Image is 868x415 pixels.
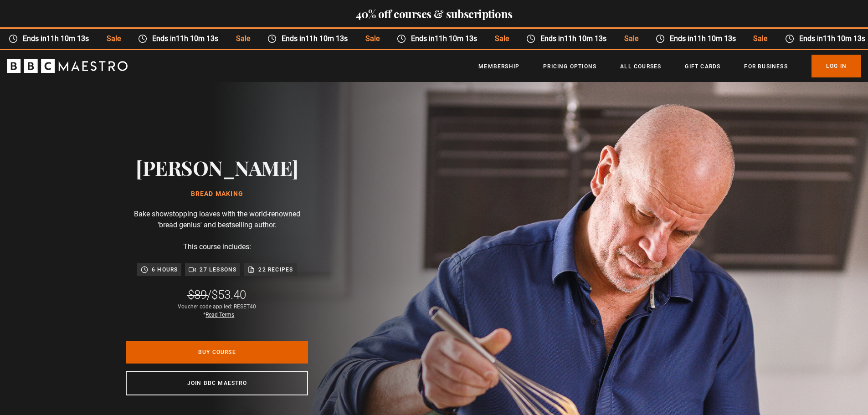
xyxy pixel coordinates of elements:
[205,312,234,318] a: Read Terms
[126,371,308,395] a: Join BBC Maestro
[136,190,298,198] h1: Bread Making
[745,33,776,44] span: Sale
[227,33,258,44] span: Sale
[188,287,246,302] div: /
[188,288,207,302] span: $89
[564,34,606,43] time: 11h 10m 13s
[200,265,236,274] p: 27 lessons
[152,265,178,274] p: 6 hours
[46,34,89,43] time: 11h 10m 13s
[615,33,647,44] span: Sale
[98,33,129,44] span: Sale
[18,33,98,44] span: Ends in
[744,62,787,71] a: For business
[258,265,293,274] p: 22 recipes
[685,62,720,71] a: Gift Cards
[822,34,865,43] time: 11h 10m 13s
[535,33,615,44] span: Ends in
[620,62,661,71] a: All Courses
[486,33,517,44] span: Sale
[211,288,246,302] span: $53.40
[812,55,861,77] a: Log In
[406,33,485,44] span: Ends in
[543,62,596,71] a: Pricing Options
[305,34,348,43] time: 11h 10m 13s
[7,59,128,73] svg: BBC Maestro
[276,33,356,44] span: Ends in
[178,302,256,319] div: Voucher code applied: RESET40
[126,341,308,364] a: Buy Course
[478,55,861,77] nav: Primary
[183,241,251,252] p: This course includes:
[126,209,308,231] p: Bake showstopping loaves with the world-renowned 'bread genius' and bestselling author.
[136,156,298,179] h2: [PERSON_NAME]
[693,34,735,43] time: 11h 10m 13s
[664,33,744,44] span: Ends in
[435,34,477,43] time: 11h 10m 13s
[147,33,227,44] span: Ends in
[478,62,519,71] a: Membership
[176,34,218,43] time: 11h 10m 13s
[356,33,388,44] span: Sale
